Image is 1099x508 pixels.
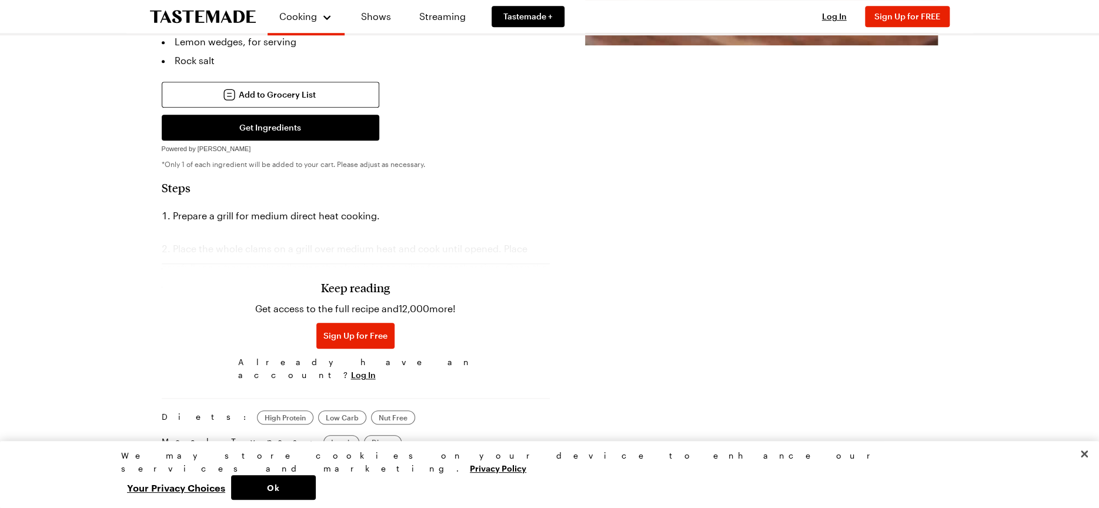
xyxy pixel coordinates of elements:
button: Add to Grocery List [162,82,379,108]
a: Low Carb [318,410,366,425]
span: Low Carb [326,412,359,423]
li: Prepare a grill for medium direct heat cooking. [162,206,550,225]
span: Tastemade + [503,11,553,22]
span: High Protein [265,412,306,423]
a: More information about your privacy, opens in a new tab [470,462,526,473]
span: Sign Up for FREE [874,11,940,21]
button: Ok [231,475,316,500]
a: High Protein [257,410,313,425]
div: We may store cookies on your device to enhance our services and marketing. [121,449,968,475]
span: Cooking [279,11,317,22]
li: Rock salt [162,51,550,70]
span: Lunch [331,436,352,448]
div: Privacy [121,449,968,500]
a: Tastemade + [492,6,564,27]
a: Nut Free [371,410,415,425]
button: Get Ingredients [162,115,379,141]
li: Lemon wedges, for serving [162,32,550,51]
span: Sign Up for Free [323,330,388,342]
a: To Tastemade Home Page [150,10,256,24]
h2: Steps [162,181,550,195]
p: *Only 1 of each ingredient will be added to your cart. Please adjust as necessary. [162,159,550,169]
button: Log In [811,11,858,22]
span: Log In [822,11,847,21]
button: Sign Up for Free [316,323,395,349]
button: Cooking [279,5,333,28]
span: Add to Grocery List [239,89,316,101]
span: Powered by [PERSON_NAME] [162,145,251,152]
button: Your Privacy Choices [121,475,231,500]
p: Get access to the full recipe and 12,000 more! [255,302,456,316]
button: Sign Up for FREE [865,6,950,27]
button: Close [1071,441,1097,467]
a: Dinner [364,435,402,449]
span: Diets: [162,410,252,425]
h3: Keep reading [321,280,390,295]
a: Lunch [323,435,359,449]
span: Dinner [372,436,394,448]
a: Powered by [PERSON_NAME] [162,142,251,153]
span: Nut Free [379,412,407,423]
span: Meal Types: [162,435,319,449]
span: Already have an account? [238,356,473,382]
button: Log In [351,369,376,381]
